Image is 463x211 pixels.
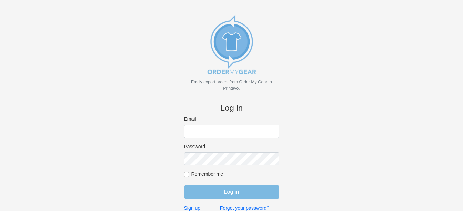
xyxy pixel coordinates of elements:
[184,103,279,113] h4: Log in
[184,185,279,199] input: Log in
[184,116,279,122] label: Email
[197,10,266,79] img: new_omg_export_logo-652582c309f788888370c3373ec495a74b7b3fc93c8838f76510ecd25890bcc4.png
[184,79,279,91] p: Easily export orders from Order My Gear to Printavo.
[191,171,279,177] label: Remember me
[184,143,279,150] label: Password
[220,205,269,211] a: Forgot your password?
[184,205,200,211] a: Sign up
